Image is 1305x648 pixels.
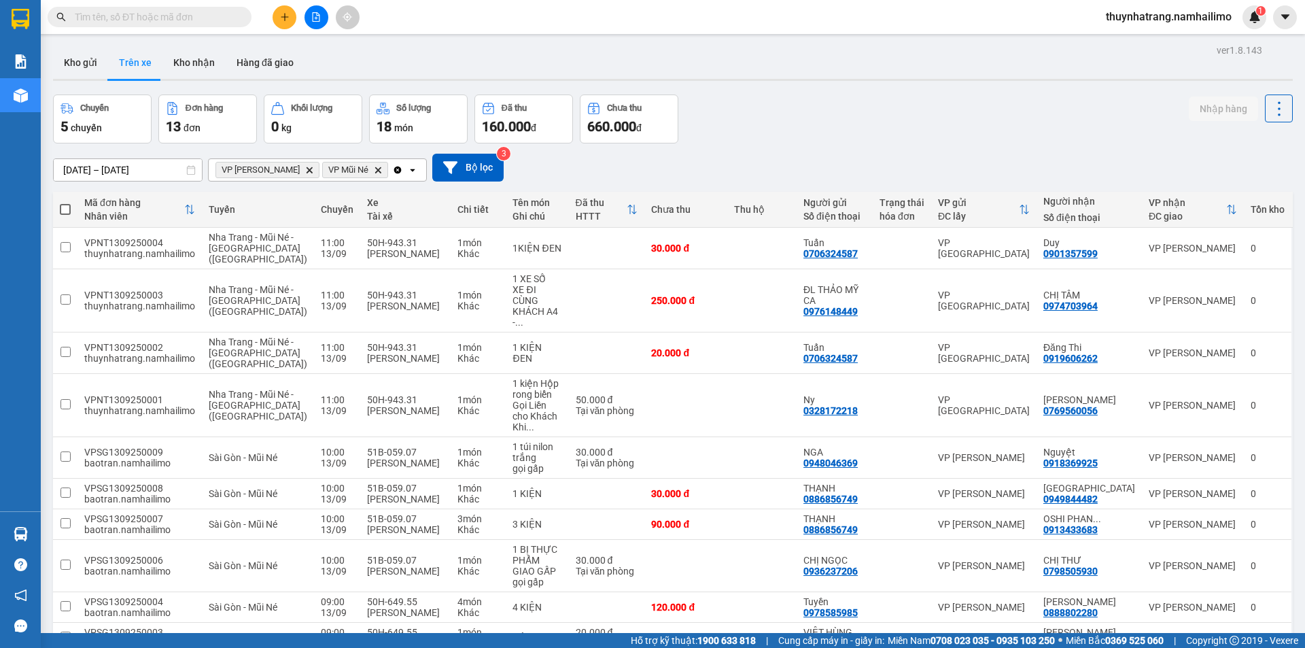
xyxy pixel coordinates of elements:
span: 5 [60,118,68,135]
div: VPSG1309250007 [84,513,195,524]
div: 50H-943.31 [367,237,443,248]
span: Sài Gòn - Mũi Né [209,452,277,463]
button: Kho nhận [162,46,226,79]
div: VP [PERSON_NAME] [1149,347,1237,358]
span: ⚪️ [1058,638,1062,643]
div: 13/09 [321,248,353,259]
div: 120.000 đ [651,602,720,613]
div: Khác [457,494,500,505]
div: [PERSON_NAME] [367,301,443,311]
span: đ [531,122,536,133]
div: thuynhatrang.namhailimo [84,405,195,416]
div: 0 [1251,519,1285,530]
div: [PERSON_NAME] [367,405,443,416]
div: CHỊ NGỌC [803,555,866,566]
div: 1 túi nilon trắng [512,441,561,463]
input: Selected VP Phan Thiết, VP Mũi Né. [391,163,392,177]
strong: 0708 023 035 - 0935 103 250 [930,635,1055,646]
div: 13/09 [321,405,353,416]
div: 09:00 [321,596,353,607]
div: Chưa thu [651,204,720,215]
span: message [14,619,27,632]
div: 0919606262 [1043,353,1098,364]
div: 1 món [457,627,500,638]
div: Chi tiết [457,204,500,215]
button: plus [273,5,296,29]
div: thuynhatrang.namhailimo [84,301,195,311]
div: 09:00 [321,627,353,638]
div: 0949844482 [1043,494,1098,505]
div: hóa đơn [880,211,924,222]
div: 50H-649.55 [367,596,443,607]
div: Người gửi [803,197,866,208]
strong: 0369 525 060 [1105,635,1164,646]
span: 0 [271,118,279,135]
sup: 1 [1256,6,1266,16]
div: CHỊ THƯ [1043,555,1135,566]
span: VP Mũi Né [328,165,368,175]
span: 660.000 [587,118,636,135]
div: 1KIỆN ĐEN [512,243,561,254]
span: 18 [377,118,391,135]
div: 50H-943.31 [367,394,443,405]
th: Toggle SortBy [931,192,1037,228]
div: VP [PERSON_NAME] [1149,452,1237,463]
div: NGA [803,447,866,458]
div: Đã thu [502,103,527,113]
div: Đơn hàng [186,103,223,113]
div: 0 [1251,560,1285,571]
div: Tuấn [803,237,866,248]
div: 11:00 [321,342,353,353]
div: ĐC giao [1149,211,1226,222]
div: Xe [367,197,443,208]
svg: Delete [305,166,313,174]
div: 0936237206 [803,566,858,577]
div: 20.000 đ [651,347,720,358]
div: VPNT1309250001 [84,394,195,405]
span: 13 [166,118,181,135]
div: VP [GEOGRAPHIC_DATA] [938,290,1030,311]
div: baotran.namhailimo [84,458,195,468]
div: VP [PERSON_NAME] [1149,243,1237,254]
div: 0 [1251,488,1285,499]
div: 0901357599 [1043,248,1098,259]
div: 51B-059.07 [367,447,443,458]
th: Toggle SortBy [77,192,202,228]
div: VP [GEOGRAPHIC_DATA] [938,237,1030,259]
div: VP gửi [938,197,1019,208]
div: 1 món [457,394,500,405]
div: VP [PERSON_NAME] [938,602,1030,613]
span: Nha Trang - Mũi Né - [GEOGRAPHIC_DATA] ([GEOGRAPHIC_DATA]) [209,337,307,369]
div: [PERSON_NAME] [367,458,443,468]
button: Đơn hàng13đơn [158,95,257,143]
div: 3 món [457,513,500,524]
div: VP [PERSON_NAME] [1149,295,1237,306]
div: 0 [1251,347,1285,358]
div: 0 [1251,400,1285,411]
span: 160.000 [482,118,531,135]
div: 1 KIỆN ĐEN [512,342,561,364]
div: 0 [1251,452,1285,463]
div: THÁI HÒA [1043,483,1135,494]
div: 4 món [457,596,500,607]
div: Duy [1043,237,1135,248]
div: 13/09 [321,494,353,505]
span: VP Mũi Né, close by backspace [322,162,388,178]
div: Mã đơn hàng [84,197,184,208]
div: Đăng Thi [1043,342,1135,353]
div: 0328172218 [803,405,858,416]
div: 11:00 [321,237,353,248]
div: Khác [457,405,500,416]
div: HTTT [576,211,627,222]
div: VPNT1309250004 [84,237,195,248]
svg: Delete [374,166,382,174]
button: Chuyến5chuyến [53,95,152,143]
div: ver 1.8.143 [1217,43,1262,58]
div: ĐC lấy [938,211,1019,222]
span: notification [14,589,27,602]
div: VIỆT HÙNG [803,627,866,638]
div: Khác [457,248,500,259]
div: VP [PERSON_NAME] [1149,560,1237,571]
div: thuynhatrang.namhailimo [84,248,195,259]
div: 0976148449 [803,306,858,317]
